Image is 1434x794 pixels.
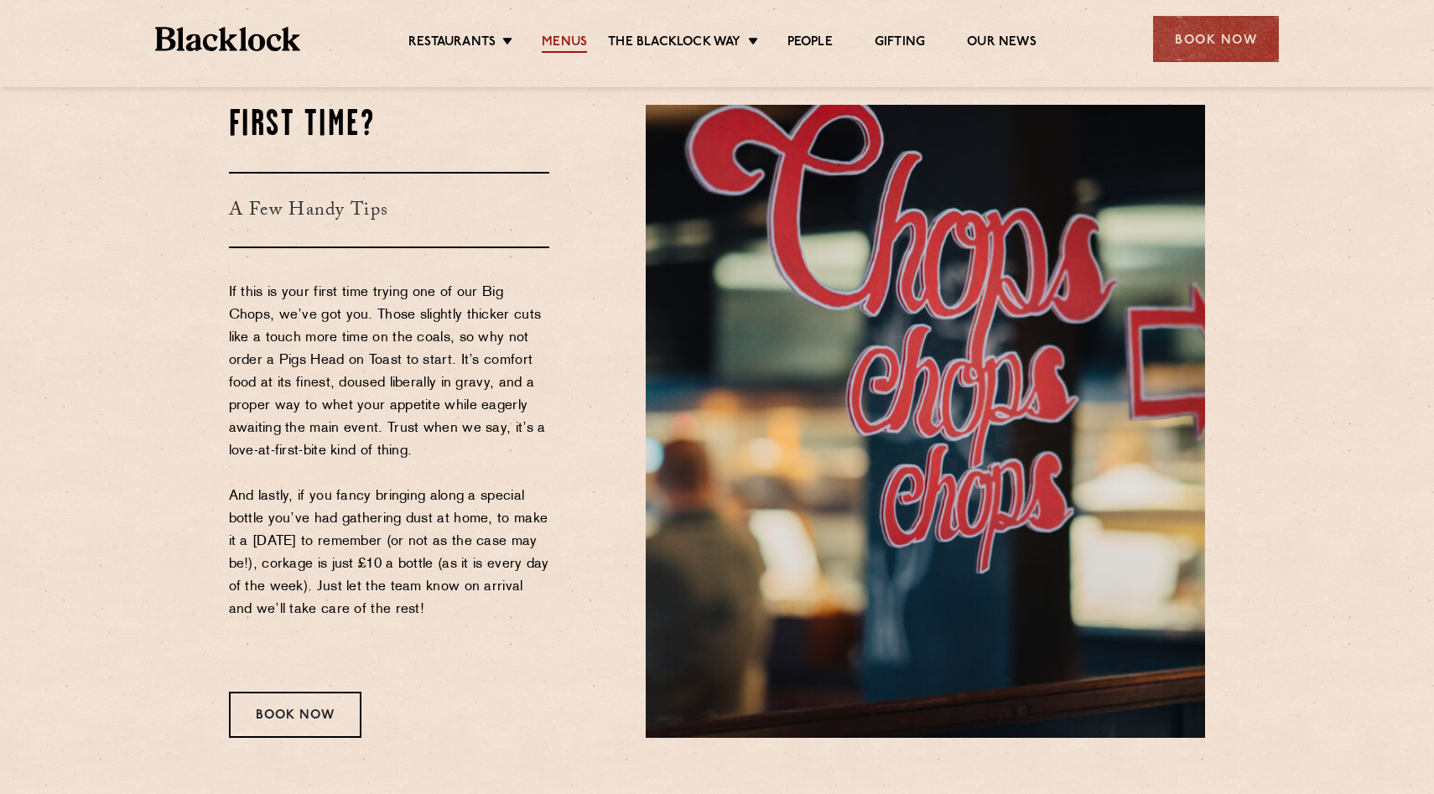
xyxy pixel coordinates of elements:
[229,105,550,147] h2: First Time?
[967,34,1037,53] a: Our News
[542,34,587,53] a: Menus
[155,27,300,51] img: BL_Textured_Logo-footer-cropped.svg
[229,172,550,248] h3: A Few Handy Tips
[408,34,496,53] a: Restaurants
[608,34,740,53] a: The Blacklock Way
[229,692,361,738] div: Book Now
[875,34,925,53] a: Gifting
[787,34,833,53] a: People
[1153,16,1279,62] div: Book Now
[229,282,550,667] p: If this is your first time trying one of our Big Chops, we’ve got you. Those slightly thicker cut...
